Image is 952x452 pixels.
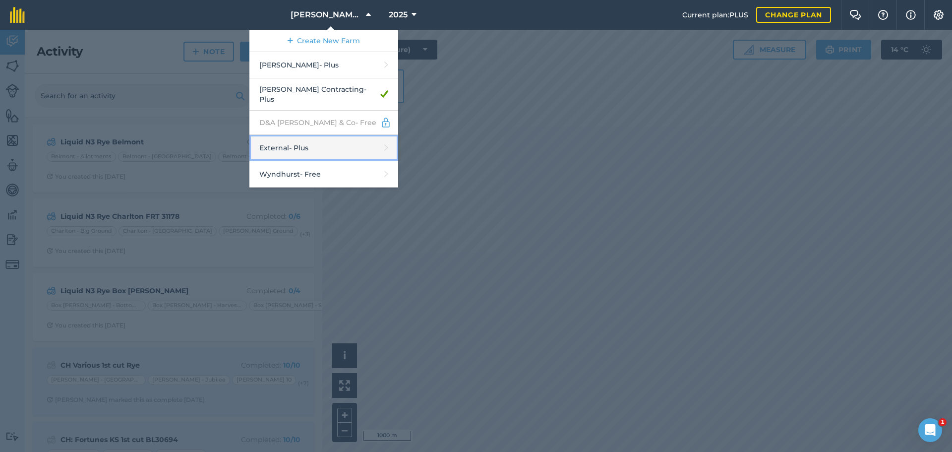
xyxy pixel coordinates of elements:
[849,10,861,20] img: Two speech bubbles overlapping with the left bubble in the forefront
[380,117,391,129] img: svg+xml;base64,PD94bWwgdmVyc2lvbj0iMS4wIiBlbmNvZGluZz0idXRmLTgiPz4KPCEtLSBHZW5lcmF0b3I6IEFkb2JlIE...
[877,10,889,20] img: A question mark icon
[918,418,942,442] iframe: Intercom live chat
[389,9,408,21] span: 2025
[249,135,398,161] a: External- Plus
[249,78,398,111] a: [PERSON_NAME] Contracting- Plus
[906,9,916,21] img: svg+xml;base64,PHN2ZyB4bWxucz0iaHR0cDovL3d3dy53My5vcmcvMjAwMC9zdmciIHdpZHRoPSIxNyIgaGVpZ2h0PSIxNy...
[10,7,25,23] img: fieldmargin Logo
[249,52,398,78] a: [PERSON_NAME]- Plus
[682,9,748,20] span: Current plan : PLUS
[249,111,398,135] a: D&A [PERSON_NAME] & Co- Free
[933,10,945,20] img: A cog icon
[756,7,831,23] a: Change plan
[291,9,362,21] span: [PERSON_NAME] Contracting
[249,30,398,52] a: Create New Farm
[249,161,398,188] a: Wyndhurst- Free
[939,418,947,426] span: 1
